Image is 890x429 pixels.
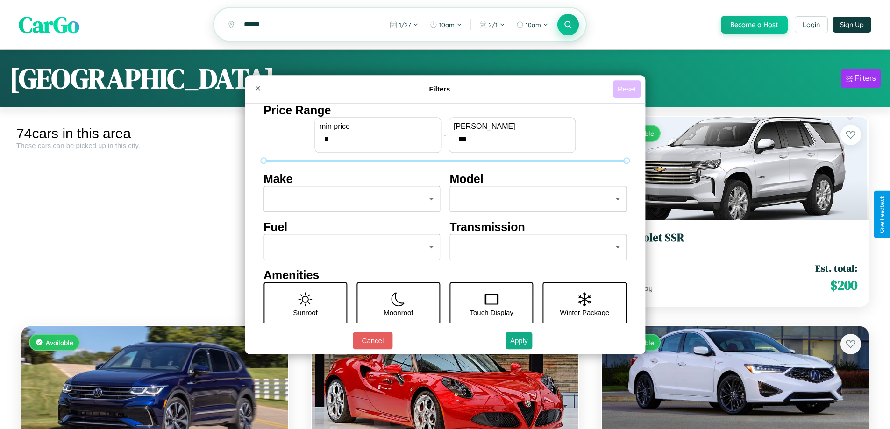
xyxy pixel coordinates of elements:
[320,122,436,131] label: min price
[721,16,788,34] button: Become a Host
[854,74,876,83] div: Filters
[489,21,498,28] span: 2 / 1
[263,220,441,234] h4: Fuel
[830,276,857,295] span: $ 200
[841,69,881,88] button: Filters
[16,141,293,149] div: These cars can be picked up in this city.
[384,306,413,319] p: Moonroof
[353,332,392,349] button: Cancel
[399,21,411,28] span: 1 / 27
[444,128,446,141] p: -
[613,231,857,245] h3: Chevrolet SSR
[19,9,79,40] span: CarGo
[833,17,871,33] button: Sign Up
[526,21,541,28] span: 10am
[613,231,857,254] a: Chevrolet SSR2014
[450,172,627,186] h4: Model
[470,306,513,319] p: Touch Display
[293,306,318,319] p: Sunroof
[9,59,275,98] h1: [GEOGRAPHIC_DATA]
[385,17,423,32] button: 1/27
[560,306,610,319] p: Winter Package
[16,126,293,141] div: 74 cars in this area
[263,104,627,117] h4: Price Range
[439,21,455,28] span: 10am
[454,122,570,131] label: [PERSON_NAME]
[263,268,627,282] h4: Amenities
[879,196,885,233] div: Give Feedback
[815,261,857,275] span: Est. total:
[613,80,641,98] button: Reset
[450,220,627,234] h4: Transmission
[266,85,613,93] h4: Filters
[795,16,828,33] button: Login
[263,172,441,186] h4: Make
[425,17,467,32] button: 10am
[512,17,553,32] button: 10am
[475,17,510,32] button: 2/1
[506,332,533,349] button: Apply
[46,338,73,346] span: Available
